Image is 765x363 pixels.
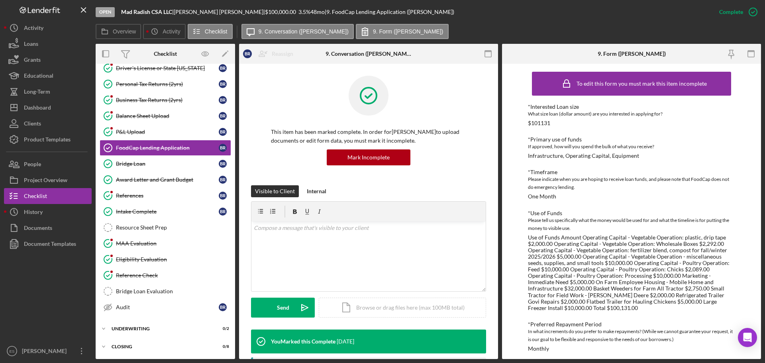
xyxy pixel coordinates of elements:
[738,328,757,347] div: Open Intercom Messenger
[24,68,53,86] div: Educational
[96,7,115,17] div: Open
[116,304,219,310] div: Audit
[4,156,92,172] button: People
[100,172,231,188] a: Award Letter and Grant BudgetBR
[271,338,335,345] div: You Marked this Complete
[24,236,76,254] div: Document Templates
[24,84,50,102] div: Long-Term
[4,68,92,84] button: Educational
[116,208,219,215] div: Intake Complete
[239,46,301,62] button: BRReassign
[310,9,325,15] div: 48 mo
[4,236,92,252] a: Document Templates
[100,220,231,235] a: Resource Sheet Prep
[116,81,219,87] div: Personal Tax Returns (2yrs)
[4,131,92,147] button: Product Templates
[143,24,185,39] button: Activity
[121,9,174,15] div: |
[719,4,743,20] div: Complete
[528,104,735,110] div: *Interested Loan size
[528,210,735,216] div: *Use of Funds
[215,326,229,331] div: 0 / 2
[24,36,38,54] div: Loans
[528,216,735,232] div: Please tell us specifically what the money would be used for and what the timeline is for putting...
[307,185,326,197] div: Internal
[112,326,209,331] div: Underwriting
[528,143,735,151] div: If approved, how will you spend the bulk of what you receive?
[4,204,92,220] button: History
[116,272,231,279] div: Reference Check
[4,188,92,204] button: Checklist
[100,267,231,283] a: Reference Check
[251,185,299,197] button: Visible to Client
[528,345,549,352] div: Monthly
[528,321,735,328] div: *Preferred Repayment Period
[24,156,41,174] div: People
[255,185,295,197] div: Visible to Client
[205,28,228,35] label: Checklist
[528,120,550,126] div: $101131
[100,140,231,156] a: FoodCap Lending ApplicationBR
[116,65,219,71] div: Driver's License or State [US_STATE]
[259,28,349,35] label: 9. Conversation ([PERSON_NAME])
[116,192,219,199] div: References
[113,28,136,35] label: Overview
[219,128,227,136] div: B R
[100,92,231,108] a: Business Tax Returns (2yrs)BR
[337,338,354,345] time: 2025-08-05 15:17
[100,76,231,92] a: Personal Tax Returns (2yrs)BR
[112,344,209,349] div: Closing
[116,177,219,183] div: Award Letter and Grant Budget
[24,116,41,133] div: Clients
[116,224,231,231] div: Resource Sheet Prep
[271,128,466,145] p: This item has been marked complete. In order for [PERSON_NAME] to upload documents or edit form d...
[24,220,52,238] div: Documents
[219,176,227,184] div: B R
[219,64,227,72] div: B R
[327,149,410,165] button: Mark Incomplete
[243,49,252,58] div: B R
[4,52,92,68] button: Grants
[116,145,219,151] div: FoodCap Lending Application
[298,9,310,15] div: 3.5 %
[20,343,72,361] div: [PERSON_NAME]
[116,240,231,247] div: MAA Evaluation
[116,113,219,119] div: Balance Sheet Upload
[4,116,92,131] a: Clients
[528,153,639,159] div: Infrastructure, Operating Capital, Equipment
[528,328,735,343] div: In what increments do you prefer to make repayments? (While we cannot guarantee your request, it ...
[347,149,390,165] div: Mark Incomplete
[4,84,92,100] a: Long-Term
[219,192,227,200] div: B R
[100,204,231,220] a: Intake CompleteBR
[215,344,229,349] div: 0 / 8
[116,97,219,103] div: Business Tax Returns (2yrs)
[219,160,227,168] div: B R
[528,110,735,118] div: What size loan (dollar amount) are you interested in applying for?
[356,24,449,39] button: 9. Form ([PERSON_NAME])
[100,251,231,267] a: Eligibility Evaluation
[24,52,41,70] div: Grants
[325,9,454,15] div: | 9. FoodCap Lending Application ([PERSON_NAME])
[4,20,92,36] a: Activity
[219,80,227,88] div: B R
[4,36,92,52] button: Loans
[24,188,47,206] div: Checklist
[24,172,67,190] div: Project Overview
[251,298,315,318] button: Send
[528,169,735,175] div: *Timeframe
[219,144,227,152] div: B R
[4,100,92,116] button: Dashboard
[241,24,354,39] button: 9. Conversation ([PERSON_NAME])
[116,129,219,135] div: P&L Upload
[154,51,177,57] div: Checklist
[326,51,412,57] div: 9. Conversation ([PERSON_NAME])
[10,349,15,353] text: ES
[528,234,735,311] div: Use of Funds Amount Operating Capital - Vegetable Operation: plastic, drip tape $2,000.00 Operati...
[4,220,92,236] button: Documents
[598,51,666,57] div: 9. Form ([PERSON_NAME])
[277,298,289,318] div: Send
